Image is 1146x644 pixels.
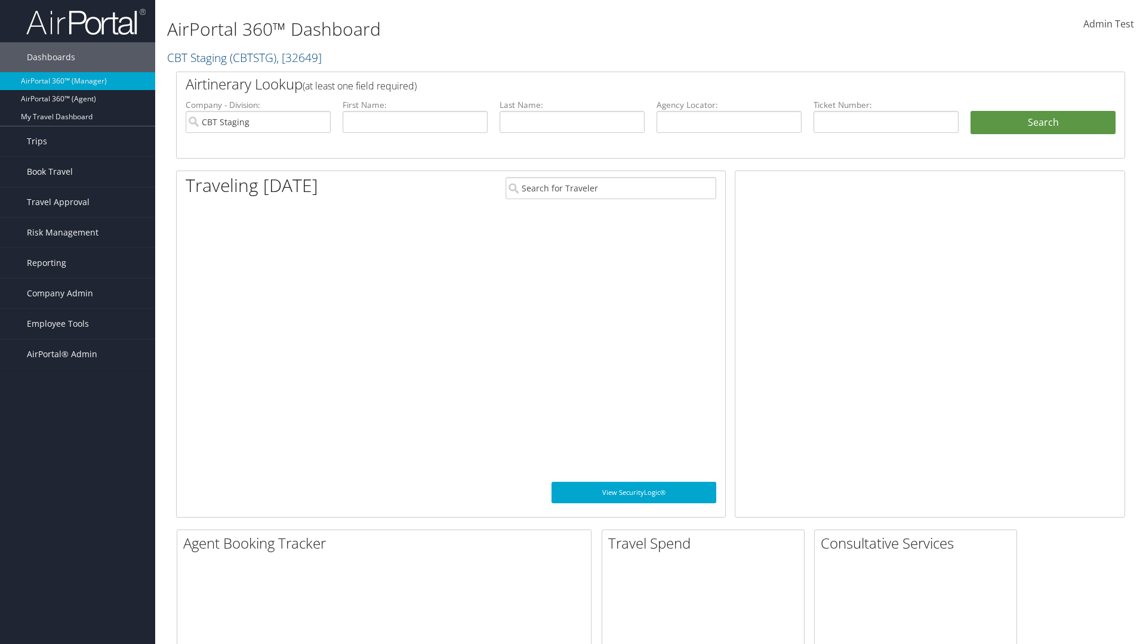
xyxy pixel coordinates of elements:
input: Search for Traveler [506,177,716,199]
h2: Airtinerary Lookup [186,74,1037,94]
span: Risk Management [27,218,98,247]
span: Travel Approval [27,187,90,217]
span: Book Travel [27,157,73,187]
label: First Name: [343,99,488,111]
a: View SecurityLogic® [552,482,716,503]
span: Company Admin [27,278,93,308]
span: Employee Tools [27,309,89,339]
label: Agency Locator: [657,99,802,111]
h2: Agent Booking Tracker [183,533,591,553]
img: airportal-logo.png [26,8,146,36]
a: CBT Staging [167,49,322,66]
a: Admin Test [1083,6,1134,43]
span: Dashboards [27,42,75,72]
span: Reporting [27,248,66,278]
label: Last Name: [500,99,645,111]
span: (at least one field required) [303,79,417,92]
span: AirPortal® Admin [27,339,97,369]
span: Admin Test [1083,17,1134,30]
label: Company - Division: [186,99,331,111]
span: , [ 32649 ] [276,49,322,66]
h2: Travel Spend [608,533,804,553]
button: Search [971,111,1116,135]
label: Ticket Number: [814,99,959,111]
span: ( CBTSTG ) [230,49,276,66]
span: Trips [27,126,47,156]
h2: Consultative Services [821,533,1016,553]
h1: AirPortal 360™ Dashboard [167,17,812,42]
h1: Traveling [DATE] [186,173,318,198]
